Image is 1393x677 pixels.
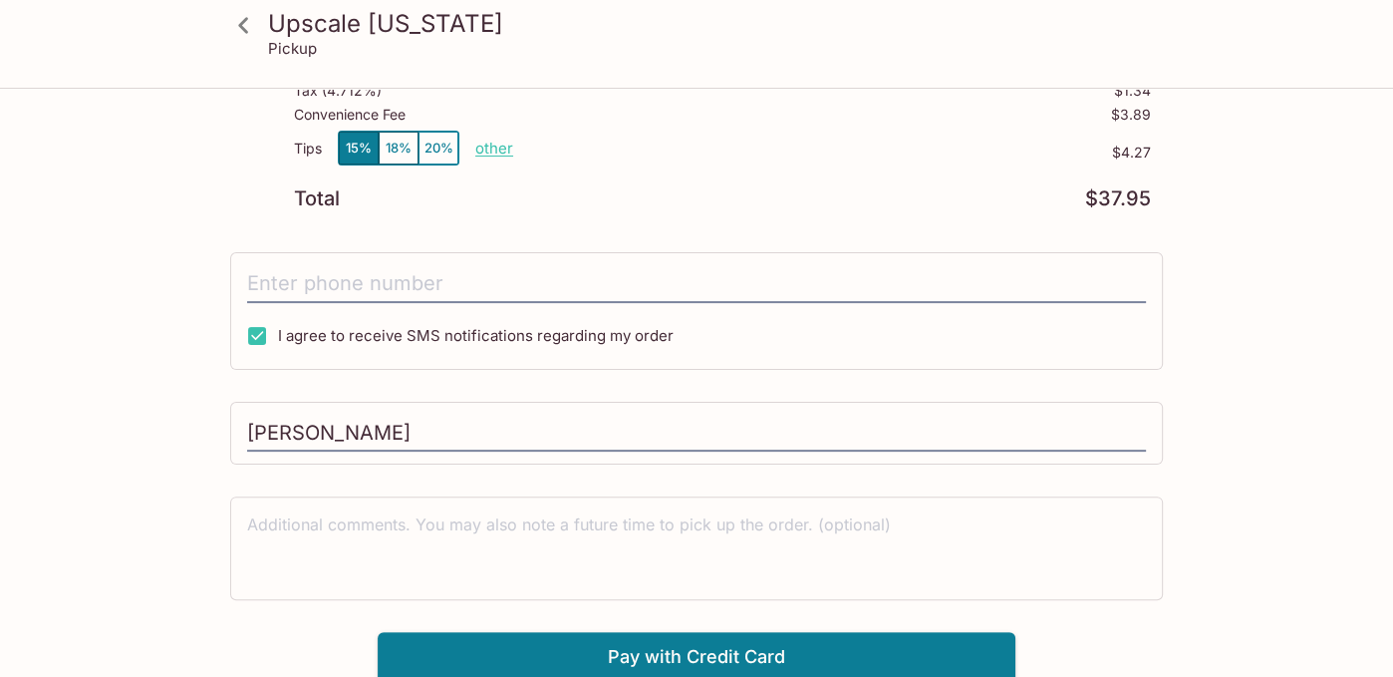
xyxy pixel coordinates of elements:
button: other [475,139,513,158]
p: Tax ( 4.712% ) [294,83,382,99]
input: Enter phone number [247,265,1146,303]
button: 15% [339,132,379,165]
p: Tips [294,141,322,157]
input: Enter first and last name [247,415,1146,453]
p: $37.95 [1085,189,1151,208]
span: I agree to receive SMS notifications regarding my order [278,326,674,345]
p: $3.89 [1111,107,1151,123]
p: Pickup [268,39,317,58]
h3: Upscale [US_STATE] [268,8,1159,39]
button: 20% [418,132,458,165]
p: $4.27 [513,145,1151,161]
button: 18% [379,132,418,165]
p: Total [294,189,340,208]
p: Convenience Fee [294,107,406,123]
p: $1.34 [1114,83,1151,99]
